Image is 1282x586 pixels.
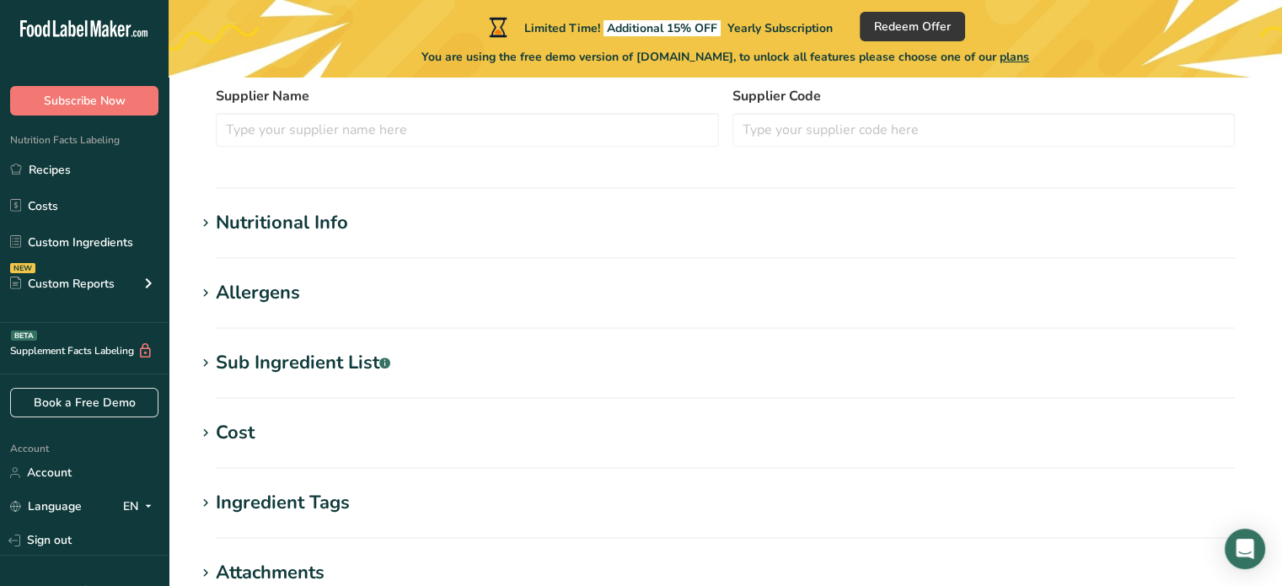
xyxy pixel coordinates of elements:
[732,86,1236,106] label: Supplier Code
[485,17,833,37] div: Limited Time!
[216,279,300,307] div: Allergens
[10,275,115,293] div: Custom Reports
[860,12,965,41] button: Redeem Offer
[603,20,721,36] span: Additional 15% OFF
[874,18,951,35] span: Redeem Offer
[732,113,1236,147] input: Type your supplier code here
[216,86,719,106] label: Supplier Name
[44,92,126,110] span: Subscribe Now
[1225,529,1265,569] div: Open Intercom Messenger
[10,388,158,417] a: Book a Free Demo
[727,20,833,36] span: Yearly Subscription
[10,86,158,116] button: Subscribe Now
[1000,49,1029,65] span: plans
[11,331,37,341] div: BETA
[10,263,35,273] div: NEW
[216,113,719,147] input: Type your supplier name here
[421,48,1029,66] span: You are using the free demo version of [DOMAIN_NAME], to unlock all features please choose one of...
[123,497,158,517] div: EN
[216,419,255,447] div: Cost
[216,209,348,237] div: Nutritional Info
[10,492,82,521] a: Language
[216,489,350,517] div: Ingredient Tags
[216,349,390,377] div: Sub Ingredient List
